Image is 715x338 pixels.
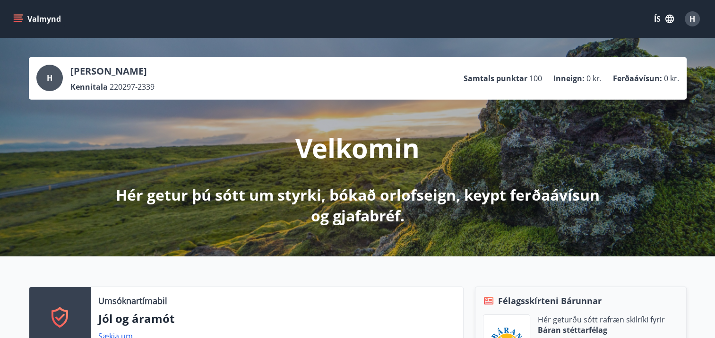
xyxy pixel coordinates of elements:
p: Inneign : [553,73,585,84]
p: Umsóknartímabil [98,295,167,307]
span: 220297-2339 [110,82,155,92]
span: 0 kr. [664,73,679,84]
p: Báran stéttarfélag [538,325,665,335]
p: Hér geturðu sótt rafræn skilríki fyrir [538,314,665,325]
p: Jól og áramót [98,311,456,327]
button: ÍS [649,10,679,27]
p: Ferðaávísun : [613,73,662,84]
p: Hér getur þú sótt um styrki, bókað orlofseign, keypt ferðaávísun og gjafabréf. [108,185,607,226]
p: Kennitala [70,82,108,92]
p: Velkomin [295,130,420,166]
p: [PERSON_NAME] [70,65,155,78]
p: Samtals punktar [464,73,527,84]
span: 0 kr. [586,73,602,84]
span: 100 [529,73,542,84]
span: H [47,73,52,83]
span: H [689,14,695,24]
span: Félagsskírteni Bárunnar [498,295,602,307]
button: menu [11,10,65,27]
button: H [681,8,704,30]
